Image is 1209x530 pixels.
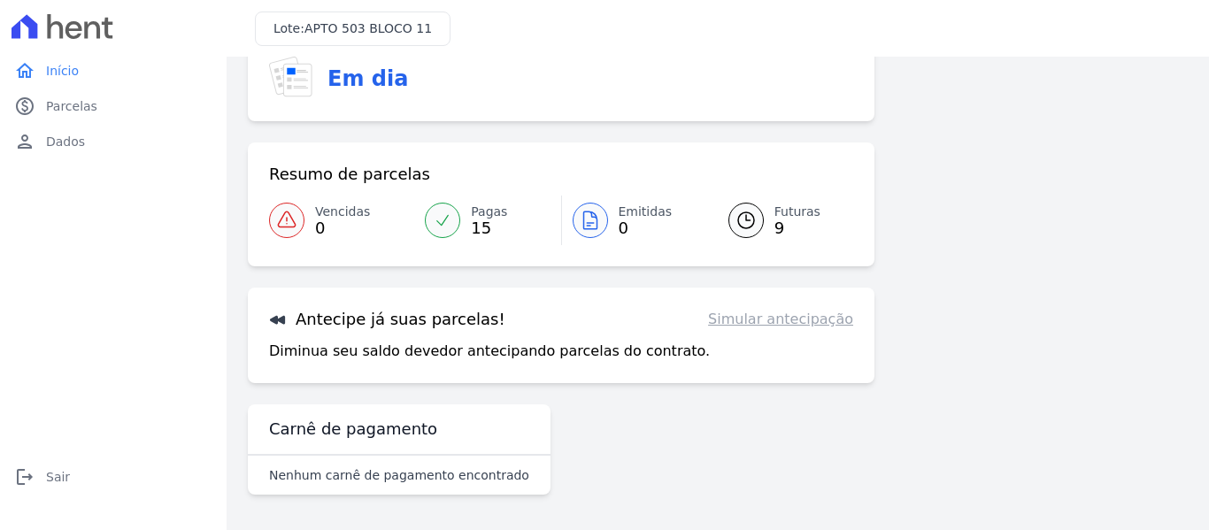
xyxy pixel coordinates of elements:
span: 9 [774,221,820,235]
span: Futuras [774,203,820,221]
h3: Antecipe já suas parcelas! [269,309,505,330]
i: logout [14,466,35,488]
span: Vencidas [315,203,370,221]
span: Pagas [471,203,507,221]
i: person [14,131,35,152]
p: Nenhum carnê de pagamento encontrado [269,466,529,484]
span: Sair [46,468,70,486]
span: 0 [619,221,673,235]
h3: Em dia [327,63,408,95]
a: homeInício [7,53,219,88]
h3: Resumo de parcelas [269,164,430,185]
span: Emitidas [619,203,673,221]
a: Futuras 9 [707,196,853,245]
span: 0 [315,221,370,235]
p: Diminua seu saldo devedor antecipando parcelas do contrato. [269,341,710,362]
span: APTO 503 BLOCO 11 [304,21,432,35]
span: 15 [471,221,507,235]
span: Parcelas [46,97,97,115]
span: Dados [46,133,85,150]
h3: Lote: [273,19,432,38]
i: paid [14,96,35,117]
a: Emitidas 0 [562,196,707,245]
a: Pagas 15 [414,196,560,245]
a: Simular antecipação [708,309,853,330]
a: Vencidas 0 [269,196,414,245]
span: Início [46,62,79,80]
i: home [14,60,35,81]
a: logoutSair [7,459,219,495]
a: paidParcelas [7,88,219,124]
a: personDados [7,124,219,159]
h3: Carnê de pagamento [269,419,437,440]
